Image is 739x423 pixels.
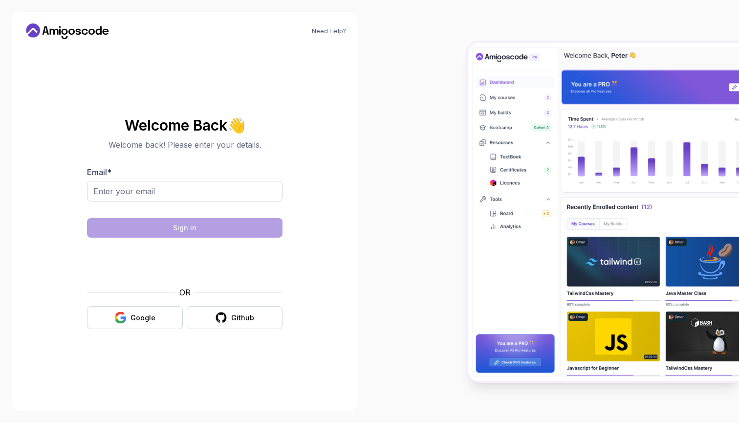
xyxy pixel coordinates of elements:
[173,223,196,233] div: Sign in
[468,43,739,381] img: Amigoscode Dashboard
[111,244,259,281] iframe: Widget containing checkbox for hCaptcha security challenge
[87,181,283,201] input: Enter your email
[678,362,739,408] iframe: chat widget
[179,287,191,298] p: OR
[227,117,245,133] span: 👋
[87,117,283,133] h2: Welcome Back
[87,306,183,329] button: Google
[231,313,254,323] div: Github
[87,167,111,177] label: Email *
[23,23,111,39] a: Home link
[130,313,155,323] div: Google
[312,27,346,35] a: Need Help?
[87,218,283,238] button: Sign in
[187,306,283,329] button: Github
[87,139,283,151] p: Welcome back! Please enter your details.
